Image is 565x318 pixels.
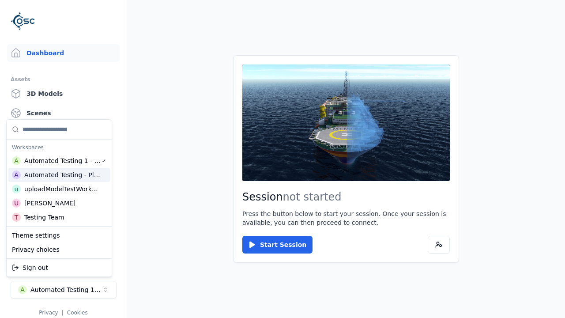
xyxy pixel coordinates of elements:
div: Sign out [8,261,110,275]
div: Automated Testing 1 - Playwright [24,156,101,165]
div: Suggestions [7,227,112,258]
div: Suggestions [7,259,112,276]
div: Privacy choices [8,242,110,257]
div: Theme settings [8,228,110,242]
div: Workspaces [8,141,110,154]
div: Suggestions [7,120,112,226]
div: [PERSON_NAME] [24,199,75,208]
div: Automated Testing - Playwright [24,170,101,179]
div: uploadModelTestWorkspace [24,185,100,193]
div: A [12,170,21,179]
div: u [12,185,21,193]
div: A [12,156,21,165]
div: Testing Team [24,213,64,222]
div: U [12,199,21,208]
div: T [12,213,21,222]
